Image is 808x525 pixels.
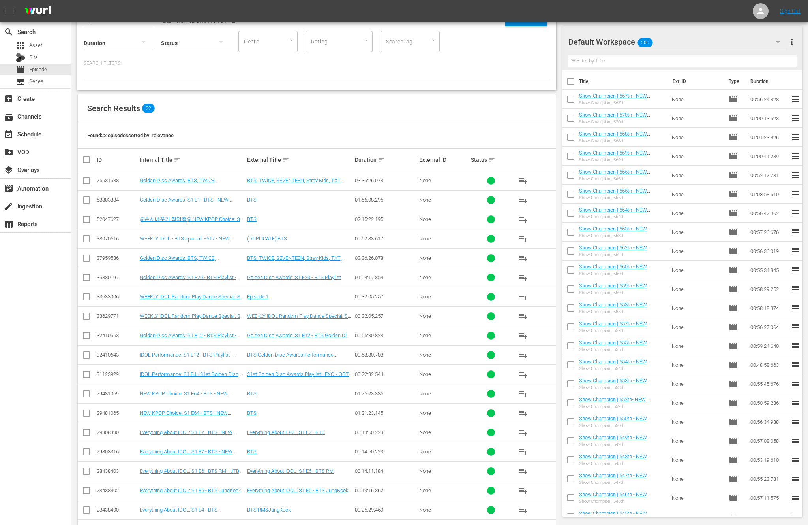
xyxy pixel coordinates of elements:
[355,155,417,164] div: Duration
[19,2,57,21] img: ans4CAIJ8jUAAAAAAAAAAAAAAAAAAAAAAAAgQb4GAAAAAAAAAAAAAAAAAAAAAAAAJMjXAAAAAAAAAAAAAAAAAAAAAAAAgAT5G...
[747,469,791,488] td: 00:55:23.781
[669,279,726,298] td: None
[729,170,738,180] span: Episode
[579,480,666,485] div: Show Champion | 547th
[579,150,654,162] a: Show Champion | 569th - NEW [DOMAIN_NAME] - SSTV - 202509
[579,491,654,503] a: Show Champion | 546th - NEW [DOMAIN_NAME] - SSTV - 202503
[579,404,666,409] div: Show Champion | 552th
[247,391,257,397] a: BTS
[780,8,801,14] a: Sign Out
[791,94,800,104] span: reorder
[729,341,738,351] span: Episode
[729,303,738,313] span: Episode
[791,322,800,331] span: reorder
[419,197,469,203] div: None
[519,428,528,437] span: playlist_add
[791,341,800,350] span: reorder
[669,204,726,223] td: None
[579,290,666,295] div: Show Champion | 559th
[140,294,244,312] a: WEEKLY IDOL Random Play Dance Special: S1 E1 - BTS, BLACKPINK - NEW [DOMAIN_NAME] - TRC2 - 202212
[519,176,528,185] span: playlist_add
[140,371,244,389] a: IDOL Performance: S1 E4 - 31st Golden Disc Awards Playlist - JTBC - NEW [DOMAIN_NAME] - TRC2 - 20...
[97,294,137,300] div: 33633006
[355,236,417,242] div: 00:52:33.617
[791,436,800,445] span: reorder
[97,178,137,183] div: 75531638
[669,90,726,109] td: None
[247,468,334,474] a: Everything About IDOL: S1 E6 - BTS RM
[729,132,738,142] span: Episode
[140,352,243,364] a: IDOL Performance: S1 E12 - BTS Playlist - JTBC - NEW [DOMAIN_NAME] - TRC2 - 202211
[514,307,533,326] button: playlist_add
[140,197,232,209] a: Golden Disc Awards: S1 E1 - BTS - NEW [DOMAIN_NAME] - SSTV - 202401
[579,385,666,390] div: Show Champion | 553th
[791,151,800,161] span: reorder
[729,398,738,408] span: Episode
[16,41,25,50] span: Asset
[514,442,533,461] button: playlist_add
[729,189,738,199] span: Episode
[579,93,654,105] a: Show Champion | 567th - NEW [DOMAIN_NAME] - SSTV - 202509
[579,264,654,276] a: Show Champion | 560th - NEW [DOMAIN_NAME] - SSTV - 202507
[729,227,738,237] span: Episode
[519,292,528,302] span: playlist_add
[747,488,791,507] td: 00:57:11.575
[579,472,654,484] a: Show Champion | 547th - NEW [DOMAIN_NAME] - SSTV - 202503
[787,37,797,47] span: more_vert
[579,112,654,124] a: Show Champion | 570th - NEW [DOMAIN_NAME] - SSTV - 202509
[97,371,137,377] div: 31123929
[791,474,800,483] span: reorder
[747,261,791,279] td: 00:55:34.845
[579,252,666,257] div: Show Champion | 562th
[514,287,533,306] button: playlist_add
[87,132,174,138] span: Found 22 episodes sorted by: relevance
[419,255,469,261] div: None
[669,412,726,431] td: None
[97,352,137,358] div: 32410643
[142,104,155,113] span: 22
[419,274,469,280] div: None
[247,371,352,383] a: 31st Golden Disc Awards Playlist - EXO / GOT7 / BTS
[519,331,528,340] span: playlist_add
[419,449,469,455] div: None
[579,461,666,466] div: Show Champion | 548th
[29,42,42,49] span: Asset
[519,466,528,476] span: playlist_add
[247,178,345,189] a: BTS, TWICE, SEVENTEEN, Stray Kids, TXT, ENHYPEN
[247,352,337,364] a: BTS Golden Disc Awards Performance Compilation
[355,274,417,280] div: 01:04:17.354
[579,119,666,125] div: Show Champion | 570th
[579,283,654,295] a: Show Champion | 559th - NEW [DOMAIN_NAME] - SSTV - 202506
[419,157,469,163] div: External ID
[791,493,800,502] span: reorder
[729,474,738,483] span: Episode
[747,204,791,223] td: 00:56:42.462
[579,169,654,181] a: Show Champion | 566th - NEW [DOMAIN_NAME] - SSTV - 202508
[579,328,666,333] div: Show Champion | 557th
[579,138,666,144] div: Show Champion | 568th
[84,60,550,67] p: Search Filters:
[355,487,417,493] div: 00:13:16.362
[729,417,738,427] span: Episode
[579,207,654,219] a: Show Champion | 564th - NEW [DOMAIN_NAME] - SSTV - 202508
[579,226,654,238] a: Show Champion | 563th - NEW [DOMAIN_NAME] - SSTV - 202508
[4,94,13,104] span: Create
[579,415,654,427] a: Show Champion | 550th - NEW [DOMAIN_NAME] - SSTV - 202504
[669,298,726,317] td: None
[4,147,13,157] span: VOD
[29,77,43,85] span: Series
[378,156,385,163] span: sort
[669,355,726,374] td: None
[419,487,469,493] div: None
[669,336,726,355] td: None
[669,147,726,166] td: None
[791,246,800,255] span: reorder
[247,216,257,222] a: BTS
[4,219,13,229] span: Reports
[568,31,788,53] div: Default Workspace
[669,374,726,393] td: None
[287,36,295,44] button: Open
[579,214,666,219] div: Show Champion | 564th
[140,332,243,344] a: Golden Disc Awards: S1 E12 - BTS Playlist - JTBC - NEW [DOMAIN_NAME] - SSTV - 202211
[579,397,654,408] a: Show Champion | 552th- NEW [DOMAIN_NAME] - SSTV - 202504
